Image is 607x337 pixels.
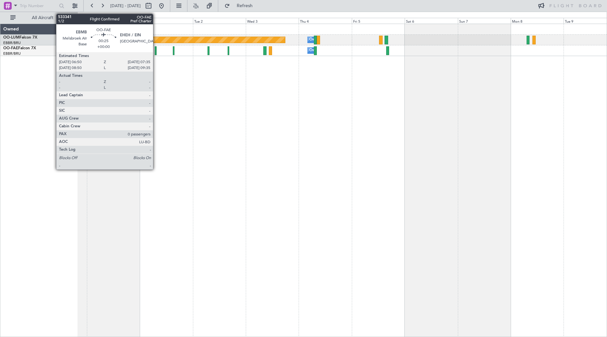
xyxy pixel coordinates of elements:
[17,16,68,20] span: All Aircraft
[20,1,57,11] input: Trip Number
[458,18,511,24] div: Sun 7
[299,18,351,24] div: Thu 4
[231,4,258,8] span: Refresh
[352,18,405,24] div: Fri 5
[3,46,18,50] span: OO-FAE
[511,18,564,24] div: Mon 8
[246,18,299,24] div: Wed 3
[3,36,37,40] a: OO-LUMFalcon 7X
[405,18,458,24] div: Sat 6
[3,51,21,56] a: EBBR/BRU
[193,18,246,24] div: Tue 2
[3,41,21,45] a: EBBR/BRU
[3,36,19,40] span: OO-LUM
[87,18,140,24] div: Sun 31
[221,1,260,11] button: Refresh
[7,13,70,23] button: All Aircraft
[140,18,193,24] div: Mon 1
[141,13,152,18] div: [DATE]
[309,35,353,45] div: Owner Melsbroek Air Base
[309,46,353,55] div: Owner Melsbroek Air Base
[78,13,89,18] div: [DATE]
[3,46,36,50] a: OO-FAEFalcon 7X
[110,3,141,9] span: [DATE] - [DATE]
